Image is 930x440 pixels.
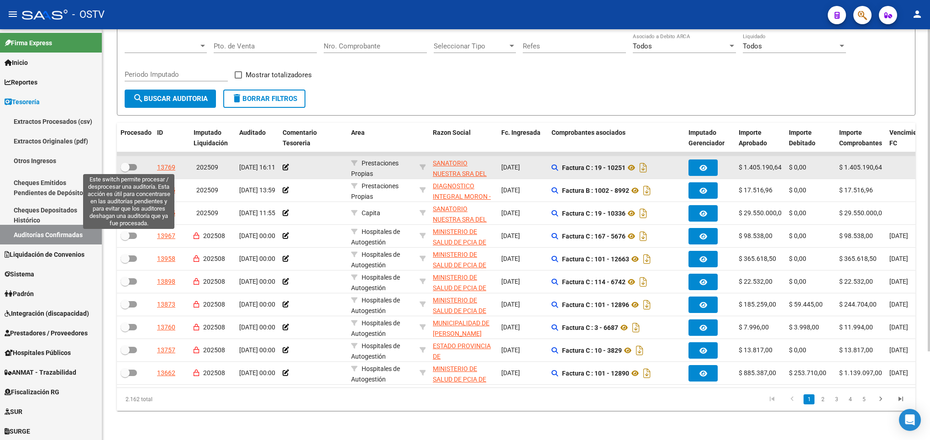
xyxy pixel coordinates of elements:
[739,278,772,285] span: $ 22.532,00
[239,278,275,285] span: [DATE] 00:00
[789,278,806,285] span: $ 0,00
[739,301,776,308] span: $ 185.259,00
[858,394,869,404] a: 5
[5,308,89,318] span: Integración (discapacidad)
[845,394,856,404] a: 4
[839,323,873,331] span: $ 11.994,00
[641,297,653,312] i: Descargar documento
[839,369,882,376] span: $ 1.139.097,00
[347,123,416,153] datatable-header-cell: Area
[889,301,908,308] span: [DATE]
[889,369,908,376] span: [DATE]
[157,345,175,355] div: 13757
[789,255,806,262] span: $ 0,00
[239,232,275,239] span: [DATE] 00:00
[789,323,819,331] span: $ 3.998,00
[839,186,873,194] span: $ 17.516,96
[190,123,236,153] datatable-header-cell: Imputado Liquidación
[857,392,871,407] li: page 5
[789,301,823,308] span: $ 59.445,00
[839,209,886,217] span: $ 29.550.000,00
[351,182,399,200] span: Prestaciones Propias
[196,209,218,217] span: 202509
[739,346,772,354] span: $ 13.817,00
[239,186,275,194] span: [DATE] 13:59
[816,392,830,407] li: page 2
[231,95,297,103] span: Borrar Filtros
[117,123,153,153] datatable-header-cell: Procesado
[351,342,400,360] span: Hospitales de Autogestión
[889,323,908,331] span: [DATE]
[637,206,649,221] i: Descargar documento
[351,129,365,136] span: Area
[7,9,18,20] mat-icon: menu
[839,301,877,308] span: $ 244.704,00
[117,388,275,411] div: 2.162 total
[351,251,400,269] span: Hospitales de Autogestión
[739,369,776,376] span: $ 885.387,00
[637,275,649,289] i: Descargar documento
[72,5,105,25] span: - OSTV
[501,323,520,331] span: [DATE]
[433,227,494,246] div: - 30626983398
[889,255,908,262] span: [DATE]
[785,123,835,153] datatable-header-cell: Importe Debitado
[501,232,520,239] span: [DATE]
[433,365,486,393] span: MINISTERIO DE SALUD DE PCIA DE BSAS
[5,426,30,436] span: SURGE
[433,158,494,177] div: - 30695504051
[562,210,625,217] strong: Factura C : 19 - 10336
[5,58,28,68] span: Inicio
[5,77,37,87] span: Reportes
[239,323,275,331] span: [DATE] 00:00
[789,209,806,217] span: $ 0,00
[239,209,275,217] span: [DATE] 11:55
[889,232,908,239] span: [DATE]
[501,186,520,194] span: [DATE]
[433,319,489,337] span: MUNICIPALIDAD DE [PERSON_NAME]
[5,387,59,397] span: Fiscalización RG
[433,159,487,188] span: SANATORIO NUESTRA SRA DEL PILAR SA
[351,319,400,337] span: Hospitales de Autogestión
[739,209,785,217] span: $ 29.550.000,00
[739,323,769,331] span: $ 7.996,00
[889,278,908,285] span: [DATE]
[246,69,312,80] span: Mostrar totalizadores
[739,232,772,239] span: $ 98.538,00
[433,251,486,279] span: MINISTERIO DE SALUD DE PCIA DE BSAS
[804,394,814,404] a: 1
[203,255,225,262] span: 202508
[231,93,242,104] mat-icon: delete
[157,208,175,218] div: 14165
[501,346,520,354] span: [DATE]
[196,164,218,171] span: 202509
[839,232,873,239] span: $ 98.538,00
[892,394,909,404] a: go to last page
[641,183,653,198] i: Descargar documento
[789,164,806,171] span: $ 0,00
[789,129,815,147] span: Importe Debitado
[641,252,653,266] i: Descargar documento
[239,255,275,262] span: [DATE] 00:00
[433,297,486,325] span: MINISTERIO DE SALUD DE PCIA DE BSAS
[872,394,889,404] a: go to next page
[562,164,625,171] strong: Factura C : 19 - 10251
[133,93,144,104] mat-icon: search
[5,269,34,279] span: Sistema
[562,233,625,240] strong: Factura C : 167 - 5676
[789,232,806,239] span: $ 0,00
[562,370,629,377] strong: Factura C : 101 - 12890
[739,186,772,194] span: $ 17.516,96
[203,232,225,239] span: 202508
[839,255,877,262] span: $ 365.618,50
[763,394,781,404] a: go to first page
[739,164,782,171] span: $ 1.405.190,64
[239,129,266,136] span: Auditado
[498,123,548,153] datatable-header-cell: Fc. Ingresada
[501,164,520,171] span: [DATE]
[912,9,923,20] mat-icon: person
[802,392,816,407] li: page 1
[121,129,152,136] span: Procesado
[351,159,399,177] span: Prestaciones Propias
[433,228,486,256] span: MINISTERIO DE SALUD DE PCIA DE BSAS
